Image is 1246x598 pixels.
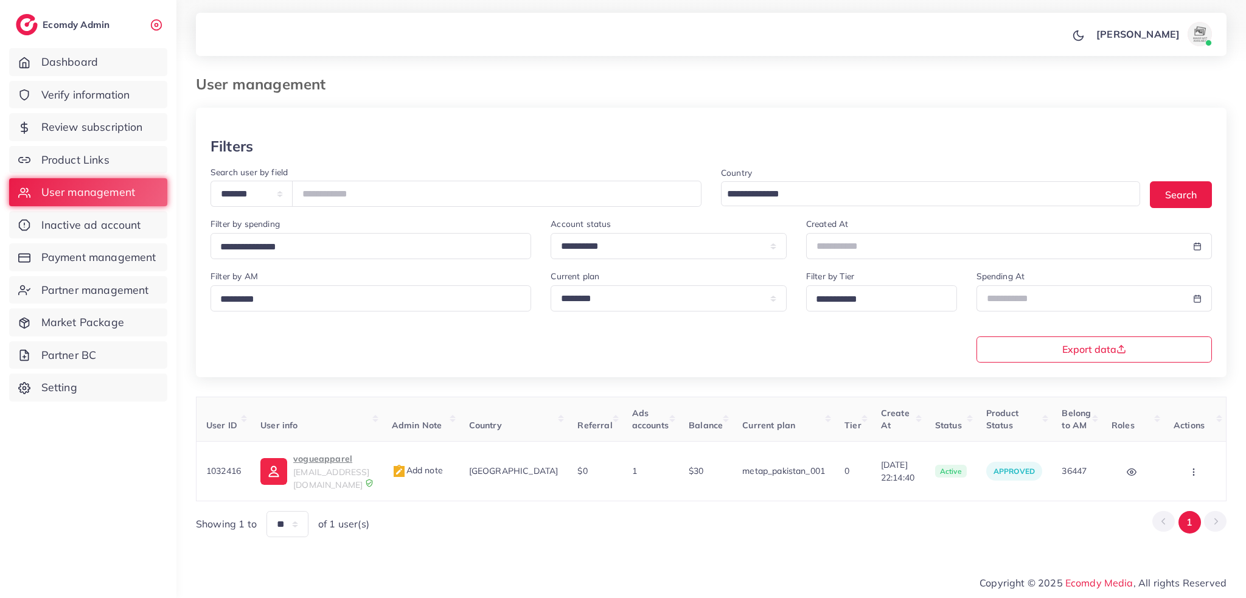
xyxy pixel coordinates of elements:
label: Spending At [976,270,1025,282]
span: Market Package [41,315,124,330]
span: metap_pakistan_001 [742,465,825,476]
a: Review subscription [9,113,167,141]
div: Search for option [211,233,531,259]
button: Export data [976,336,1213,363]
a: Partner BC [9,341,167,369]
a: Verify information [9,81,167,109]
span: Referral [577,420,612,431]
span: $0 [577,465,587,476]
span: Verify information [41,87,130,103]
a: Partner management [9,276,167,304]
a: [PERSON_NAME]avatar [1090,22,1217,46]
input: Search for option [723,185,1124,204]
span: [DATE] 22:14:40 [881,459,916,484]
span: Current plan [742,420,795,431]
span: of 1 user(s) [318,517,369,531]
span: Belong to AM [1062,408,1091,431]
span: Add note [392,465,443,476]
span: Copyright © 2025 [980,575,1227,590]
button: Search [1150,181,1212,207]
label: Created At [806,218,849,230]
a: Dashboard [9,48,167,76]
span: Country [469,420,502,431]
span: Inactive ad account [41,217,141,233]
span: active [935,465,967,478]
span: 1 [632,465,637,476]
div: Search for option [806,285,957,311]
span: Setting [41,380,77,395]
input: Search for option [216,238,515,257]
div: Search for option [721,181,1140,206]
img: ic-user-info.36bf1079.svg [260,458,287,485]
span: Product Links [41,152,110,168]
span: User info [260,420,298,431]
span: Partner BC [41,347,97,363]
span: approved [994,467,1035,476]
span: Export data [1062,344,1126,354]
a: Market Package [9,308,167,336]
h2: Ecomdy Admin [43,19,113,30]
span: [EMAIL_ADDRESS][DOMAIN_NAME] [293,467,369,490]
input: Search for option [812,290,941,309]
span: $30 [689,465,703,476]
img: admin_note.cdd0b510.svg [392,464,406,479]
a: vogueapparel[EMAIL_ADDRESS][DOMAIN_NAME] [260,451,372,491]
span: Roles [1112,420,1135,431]
span: Product Status [986,408,1018,431]
label: Filter by AM [211,270,258,282]
img: avatar [1188,22,1212,46]
span: [GEOGRAPHIC_DATA] [469,465,559,476]
h3: User management [196,75,335,93]
span: Payment management [41,249,156,265]
span: Create At [881,408,910,431]
a: Inactive ad account [9,211,167,239]
span: Ads accounts [632,408,669,431]
label: Current plan [551,270,599,282]
a: logoEcomdy Admin [16,14,113,35]
span: Dashboard [41,54,98,70]
p: [PERSON_NAME] [1096,27,1180,41]
label: Country [721,167,752,179]
label: Filter by spending [211,218,280,230]
span: 1032416 [206,465,241,476]
h3: Filters [211,137,253,155]
span: Partner management [41,282,149,298]
span: User management [41,184,135,200]
span: Balance [689,420,723,431]
div: Search for option [211,285,531,311]
span: Showing 1 to [196,517,257,531]
a: Ecomdy Media [1065,577,1133,589]
input: Search for option [216,290,515,309]
a: User management [9,178,167,206]
button: Go to page 1 [1178,511,1201,534]
a: Product Links [9,146,167,174]
label: Search user by field [211,166,288,178]
p: vogueapparel [293,451,372,466]
label: Account status [551,218,611,230]
span: Review subscription [41,119,143,135]
span: User ID [206,420,237,431]
img: 9CAL8B2pu8EFxCJHYAAAAldEVYdGRhdGU6Y3JlYXRlADIwMjItMTItMDlUMDQ6NTg6MzkrMDA6MDBXSlgLAAAAJXRFWHRkYXR... [365,479,374,487]
span: 0 [844,465,849,476]
label: Filter by Tier [806,270,854,282]
span: Tier [844,420,861,431]
span: Actions [1174,420,1205,431]
span: 36447 [1062,465,1087,476]
a: Payment management [9,243,167,271]
span: Status [935,420,962,431]
ul: Pagination [1152,511,1227,534]
img: logo [16,14,38,35]
a: Setting [9,374,167,402]
span: , All rights Reserved [1133,575,1227,590]
span: Admin Note [392,420,442,431]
